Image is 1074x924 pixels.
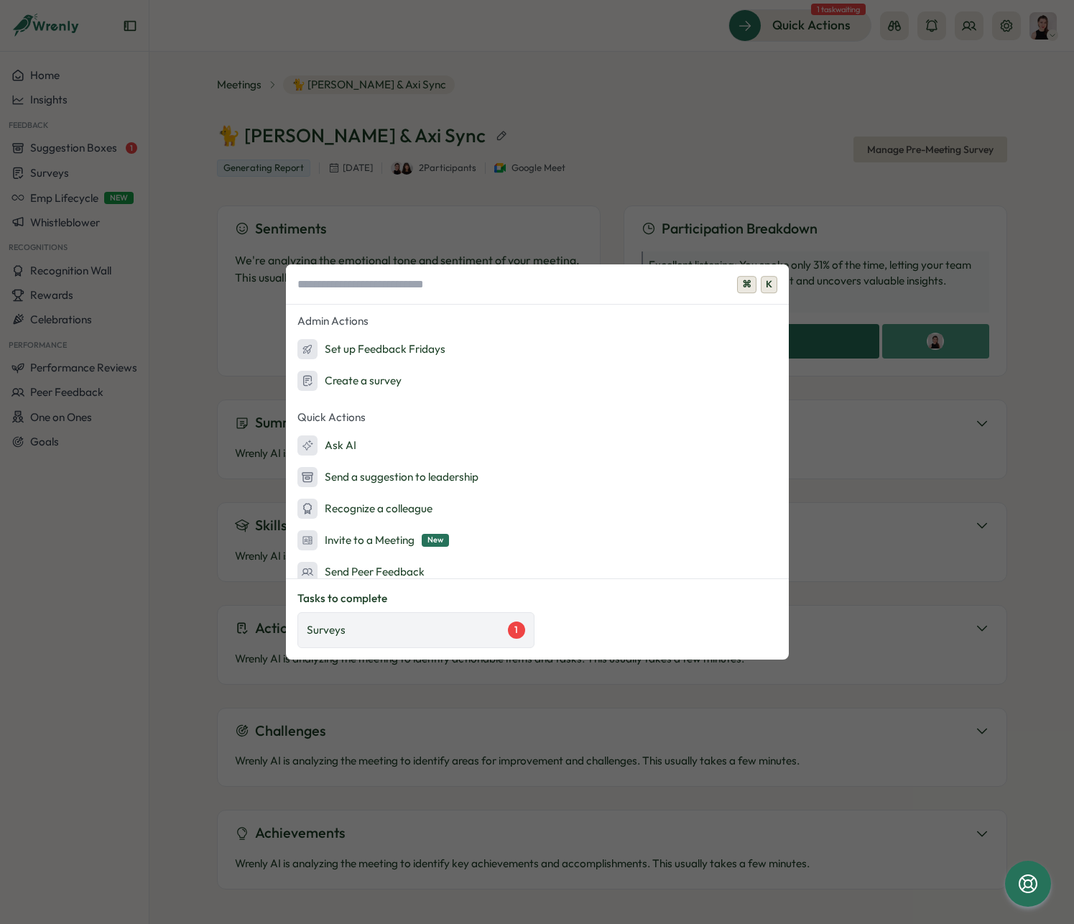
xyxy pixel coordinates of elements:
[737,276,756,293] span: ⌘
[286,366,789,395] button: Create a survey
[286,431,789,460] button: Ask AI
[286,494,789,523] button: Recognize a colleague
[286,310,789,332] p: Admin Actions
[297,435,356,456] div: Ask AI
[761,276,777,293] span: K
[297,530,449,550] div: Invite to a Meeting
[297,562,425,582] div: Send Peer Feedback
[508,622,525,639] div: 1
[297,467,478,487] div: Send a suggestion to leadership
[297,591,777,606] p: Tasks to complete
[286,335,789,364] button: Set up Feedback Fridays
[422,534,449,546] span: New
[286,407,789,428] p: Quick Actions
[286,526,789,555] button: Invite to a MeetingNew
[297,499,432,519] div: Recognize a colleague
[307,622,346,638] p: Surveys
[297,339,445,359] div: Set up Feedback Fridays
[297,371,402,391] div: Create a survey
[286,463,789,491] button: Send a suggestion to leadership
[286,558,789,586] button: Send Peer Feedback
